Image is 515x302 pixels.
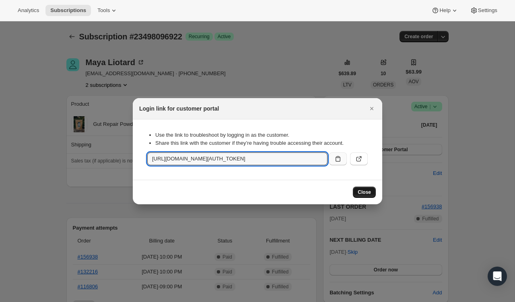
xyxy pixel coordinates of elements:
[426,5,463,16] button: Help
[155,131,368,139] li: Use the link to troubleshoot by logging in as the customer.
[353,187,376,198] button: Close
[366,103,377,114] button: Close
[13,5,44,16] button: Analytics
[45,5,91,16] button: Subscriptions
[139,105,219,113] h2: Login link for customer portal
[478,7,497,14] span: Settings
[358,189,371,195] span: Close
[18,7,39,14] span: Analytics
[93,5,123,16] button: Tools
[465,5,502,16] button: Settings
[439,7,450,14] span: Help
[155,139,368,147] li: Share this link with the customer if they’re having trouble accessing their account.
[50,7,86,14] span: Subscriptions
[488,267,507,286] div: Open Intercom Messenger
[97,7,110,14] span: Tools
